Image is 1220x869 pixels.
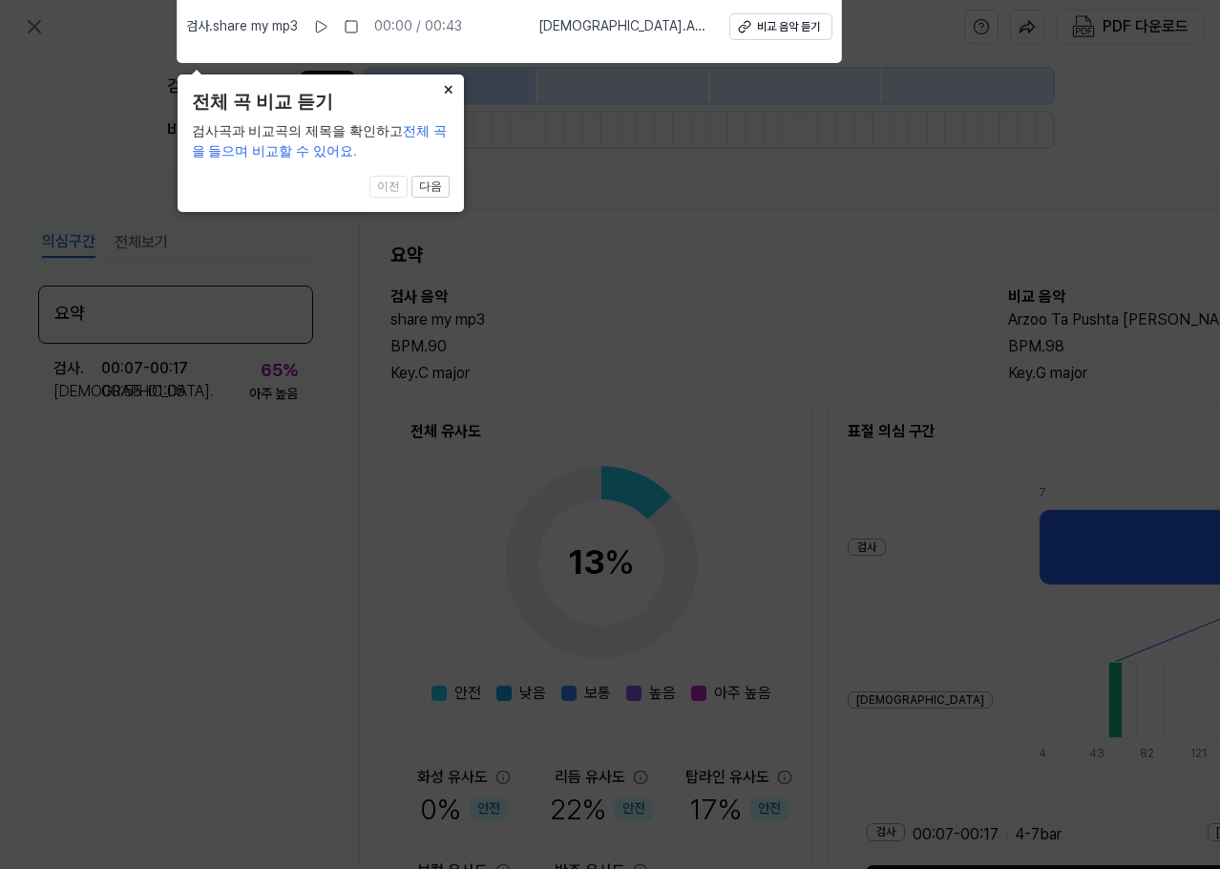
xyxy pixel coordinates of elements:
[374,17,462,36] div: 00:00 / 00:43
[192,89,450,117] header: 전체 곡 비교 듣기
[538,17,706,36] span: [DEMOGRAPHIC_DATA] . Arzoo Ta Pushta [PERSON_NAME]
[192,121,450,161] div: 검사곡과 비교곡의 제목을 확인하고
[411,176,450,199] button: 다음
[433,74,464,101] button: Close
[757,19,820,35] div: 비교 음악 듣기
[729,13,832,40] button: 비교 음악 듣기
[192,123,448,159] span: 전체 곡을 들으며 비교할 수 있어요.
[186,17,298,36] span: 검사 . share my mp3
